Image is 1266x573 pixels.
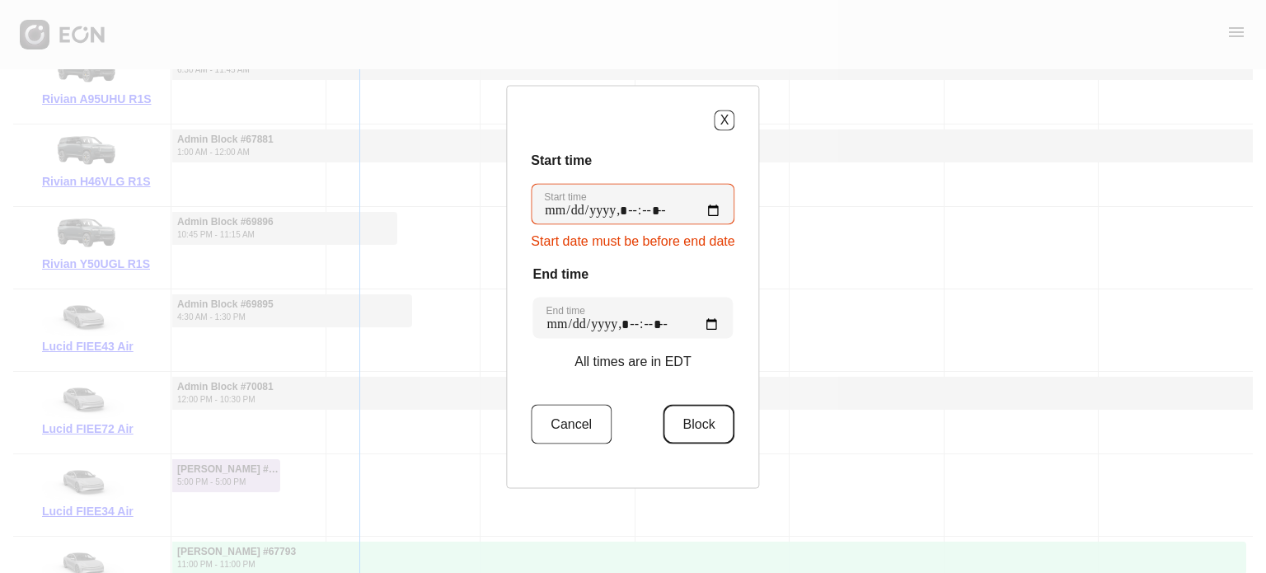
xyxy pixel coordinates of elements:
button: Cancel [531,404,612,444]
label: End time [546,303,585,317]
button: Block [663,404,735,444]
button: X [715,110,735,130]
h3: Start time [531,150,734,170]
h3: End time [533,264,734,284]
label: Start time [544,190,586,203]
p: All times are in EDT [574,351,691,371]
div: Start date must be before end date [531,224,734,251]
